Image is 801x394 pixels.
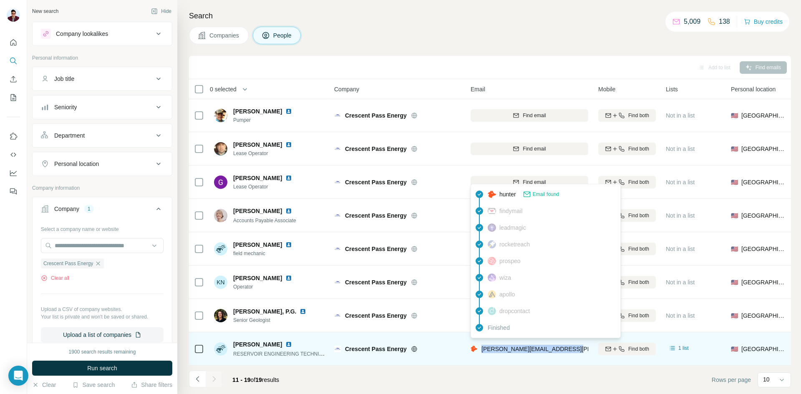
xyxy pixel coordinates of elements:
span: Not in a list [666,246,695,252]
span: [GEOGRAPHIC_DATA] [741,311,786,320]
span: apollo [499,290,515,299]
span: Companies [209,31,240,40]
span: rocketreach [499,240,530,248]
button: Use Surfe on LinkedIn [7,129,20,144]
button: Hide [145,5,177,18]
img: provider prospeo logo [488,257,496,265]
div: 1 [84,205,94,213]
span: 🇺🇸 [731,211,738,220]
span: Find email [523,145,546,153]
button: Find email [471,143,588,155]
span: [PERSON_NAME] [233,207,282,215]
button: Feedback [7,184,20,199]
button: Buy credits [744,16,783,28]
span: Senior Geologist [233,316,316,324]
span: [GEOGRAPHIC_DATA] [741,245,786,253]
div: Job title [54,75,74,83]
img: provider hunter logo [488,191,496,198]
span: Crescent Pass Energy [345,145,407,153]
span: Not in a list [666,312,695,319]
span: Accounts Payable Associate [233,218,296,223]
button: Share filters [131,381,172,389]
span: 🇺🇸 [731,245,738,253]
span: Crescent Pass Energy [345,245,407,253]
span: prospeo [499,257,521,265]
span: Personal location [731,85,776,93]
img: LinkedIn logo [285,141,292,148]
span: 🇺🇸 [731,178,738,186]
span: Find both [628,279,649,286]
div: Open Intercom Messenger [8,366,28,386]
span: 11 - 19 [232,376,251,383]
button: Run search [32,361,172,376]
span: [PERSON_NAME] [233,340,282,349]
span: Crescent Pass Energy [345,278,407,286]
img: provider dropcontact logo [488,307,496,315]
div: Company [54,205,79,213]
img: LinkedIn logo [285,208,292,214]
img: LinkedIn logo [285,341,292,348]
span: wiza [499,274,511,282]
img: provider hunter logo [471,345,477,353]
span: Crescent Pass Energy [345,311,407,320]
span: Not in a list [666,279,695,286]
span: 🇺🇸 [731,345,738,353]
button: Seniority [33,97,172,117]
span: Company [334,85,359,93]
button: Find email [471,109,588,122]
img: Avatar [214,142,227,156]
span: Crescent Pass Energy [345,178,407,186]
span: [GEOGRAPHIC_DATA] [741,178,786,186]
span: Find email [523,112,546,119]
span: Mobile [598,85,615,93]
span: field mechanic [233,250,302,257]
span: results [232,376,279,383]
p: 10 [763,375,770,384]
span: [PERSON_NAME] [233,274,282,282]
img: Avatar [7,8,20,22]
span: 🇺🇸 [731,278,738,286]
p: 138 [719,17,730,27]
img: Avatar [214,109,227,122]
div: Seniority [54,103,77,111]
span: 🇺🇸 [731,145,738,153]
img: Logo of Crescent Pass Energy [334,146,341,152]
img: LinkedIn logo [300,308,306,315]
span: [GEOGRAPHIC_DATA] [741,111,786,120]
span: Lease Operator [233,150,302,157]
img: Logo of Crescent Pass Energy [334,179,341,186]
button: My lists [7,90,20,105]
button: Quick start [7,35,20,50]
span: [GEOGRAPHIC_DATA] [741,278,786,286]
span: Run search [87,364,117,372]
span: 🇺🇸 [731,111,738,120]
div: Personal location [54,160,99,168]
img: Avatar [214,309,227,322]
img: LinkedIn logo [285,241,292,248]
span: findymail [499,207,522,215]
span: [PERSON_NAME][EMAIL_ADDRESS][PERSON_NAME][DOMAIN_NAME] [481,346,677,352]
span: Lists [666,85,678,93]
span: dropcontact [499,307,530,315]
button: Find both [598,143,656,155]
span: [GEOGRAPHIC_DATA] [741,211,786,220]
img: Logo of Crescent Pass Energy [334,112,341,119]
button: Navigate to previous page [189,371,206,387]
button: Company1 [33,199,172,222]
span: Lease Operator [233,183,302,191]
img: Logo of Crescent Pass Energy [334,212,341,219]
img: Avatar [214,342,227,356]
div: Department [54,131,85,140]
span: Not in a list [666,212,695,219]
img: Avatar [214,242,227,256]
span: Pumper [233,116,302,124]
button: Find both [598,276,656,289]
button: Find both [598,309,656,322]
div: KN [214,276,227,289]
span: [PERSON_NAME] [233,241,282,249]
span: Find both [628,312,649,319]
span: 🇺🇸 [731,311,738,320]
button: Find email [471,176,588,188]
button: Find both [598,343,656,355]
span: hunter [499,190,516,198]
